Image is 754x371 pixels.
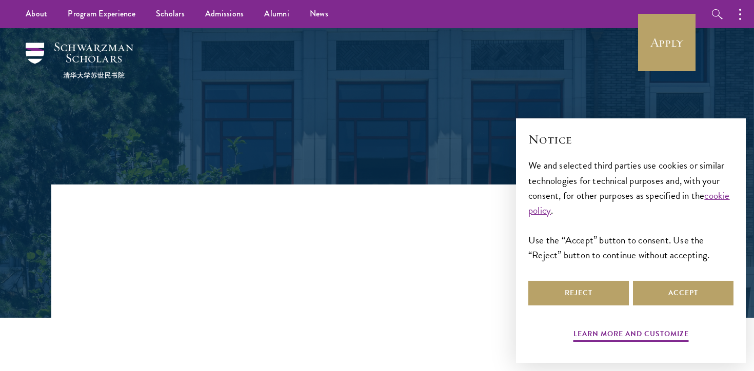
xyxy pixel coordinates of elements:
a: cookie policy [528,188,730,218]
button: Reject [528,281,629,305]
div: We and selected third parties use cookies or similar technologies for technical purposes and, wit... [528,158,733,262]
img: Schwarzman Scholars [26,43,133,78]
h1: An Introduction to Schwarzman Scholars [113,247,405,304]
button: Learn more and customize [573,327,689,343]
a: Info Sessions [124,221,161,231]
span: Share [469,196,496,207]
button: Share [469,197,511,207]
a: Back to Events [51,165,120,176]
div: 9:00 am [113,340,405,361]
button: Accept [633,281,733,305]
a: Apply [638,14,696,71]
div: 20250812 [113,320,405,340]
h2: Notice [528,131,733,148]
